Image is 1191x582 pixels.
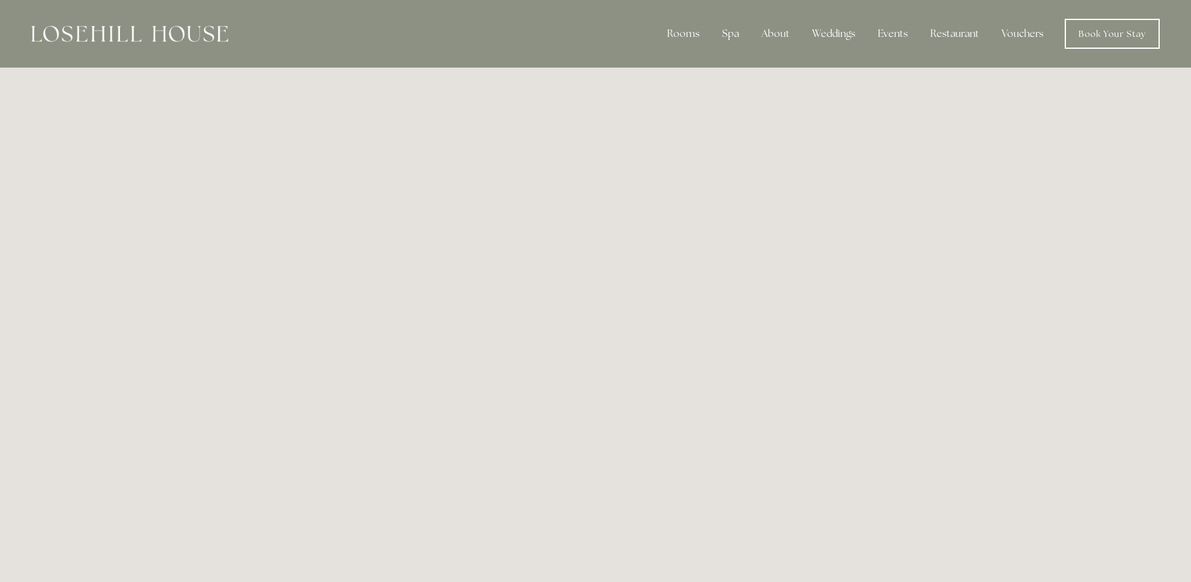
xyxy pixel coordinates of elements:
a: Vouchers [992,21,1053,46]
div: Events [868,21,918,46]
a: Book Your Stay [1065,19,1160,49]
div: About [751,21,800,46]
img: Losehill House [31,26,228,42]
div: Spa [712,21,749,46]
div: Restaurant [920,21,989,46]
div: Weddings [802,21,865,46]
div: Rooms [657,21,710,46]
